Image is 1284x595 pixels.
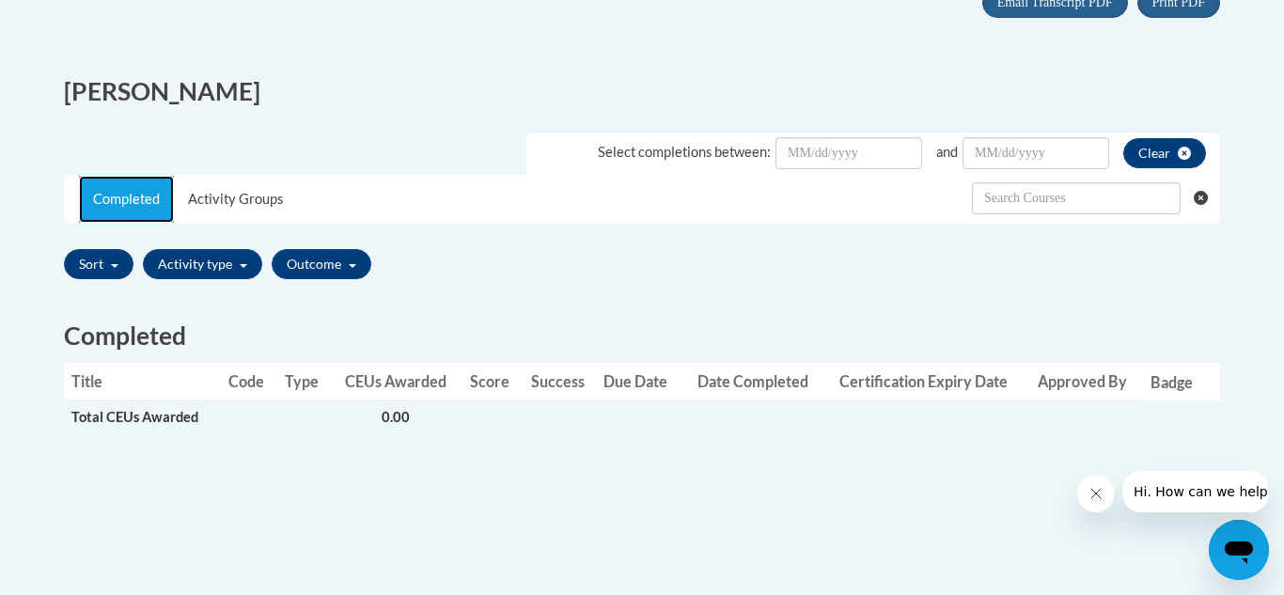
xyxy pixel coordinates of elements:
[1025,363,1140,400] th: Approved By
[1025,400,1140,435] td: Actions
[1123,138,1206,168] button: clear
[11,13,152,28] span: Hi. How can we help?
[972,182,1181,214] input: Search Withdrawn Transcripts
[1140,363,1203,400] th: Badge
[64,319,1220,353] h2: Completed
[64,249,133,279] button: Sort
[64,74,628,109] h2: [PERSON_NAME]
[963,137,1109,169] input: Date Input
[331,363,460,400] th: CEUs Awarded
[460,363,520,400] th: Score
[936,144,958,160] span: and
[64,363,221,400] th: Title
[1122,471,1269,512] iframe: Message from company
[520,363,596,400] th: Success
[1077,475,1115,512] iframe: Close message
[71,409,198,425] span: Total CEUs Awarded
[775,137,922,169] input: Date Input
[221,363,277,400] th: Code
[79,176,174,223] a: Completed
[331,400,460,435] td: 0.00
[683,363,822,400] th: Date Completed
[822,363,1025,400] th: Certification Expiry Date
[1194,176,1219,221] button: Clear searching
[277,363,331,400] th: Type
[596,363,683,400] th: Due Date
[598,144,771,160] span: Select completions between:
[1203,363,1220,400] th: Actions
[272,249,371,279] button: Outcome
[1209,520,1269,580] iframe: Button to launch messaging window
[174,176,297,223] a: Activity Groups
[143,249,262,279] button: Activity type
